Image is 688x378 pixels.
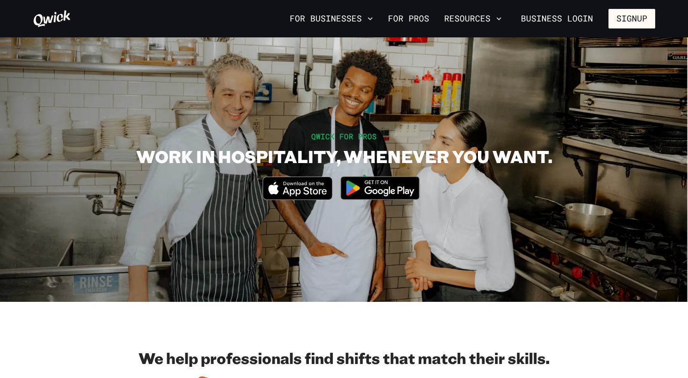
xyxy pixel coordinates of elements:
a: Download on the App Store [263,192,333,202]
img: Get it on Google Play [335,171,425,206]
h2: We help professionals find shifts that match their skills. [33,349,655,367]
button: Resources [440,11,505,27]
button: Signup [608,9,655,29]
span: QWICK FOR PROS [311,131,377,141]
h1: WORK IN HOSPITALITY, WHENEVER YOU WANT. [136,146,552,167]
button: For Businesses [286,11,377,27]
a: Business Login [513,9,601,29]
a: For Pros [384,11,433,27]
